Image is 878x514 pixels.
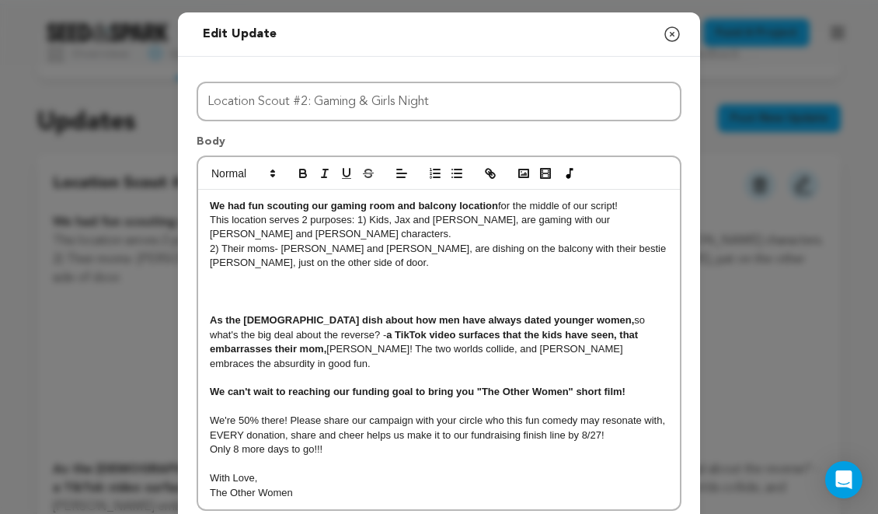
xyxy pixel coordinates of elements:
[210,200,498,212] strong: We had fun scouting our gaming room and balcony location
[210,486,668,500] p: The Other Women
[210,314,634,326] strong: As the [DEMOGRAPHIC_DATA] dish about how men have always dated younger women,
[203,28,277,40] span: Edit update
[210,471,668,485] p: With Love,
[210,414,668,442] p: We're 50% there! Please share our campaign with your circle who this fun comedy may resonate with...
[210,442,668,456] p: Only 8 more days to go!!!
[210,213,668,242] p: This location serves 2 purposes: 1) Kids, Jax and [PERSON_NAME], are gaming with our [PERSON_NAME...
[197,134,681,156] p: Body
[825,461,862,498] div: Open Intercom Messenger
[210,329,641,355] strong: a TikTok video surfaces that the kids have seen, that embarrasses their mom,
[210,386,625,397] strong: We can't wait to reaching our funding goal to bring you "The Other Women" short film!
[210,242,668,271] p: 2) Their moms- [PERSON_NAME] and [PERSON_NAME], are dishing on the balcony with their bestie [PER...
[197,82,681,121] input: Title
[210,313,668,371] p: so what's the big deal about the reverse? - [PERSON_NAME]! The two worlds collide, and [PERSON_NA...
[210,199,668,213] p: for the middle of our script!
